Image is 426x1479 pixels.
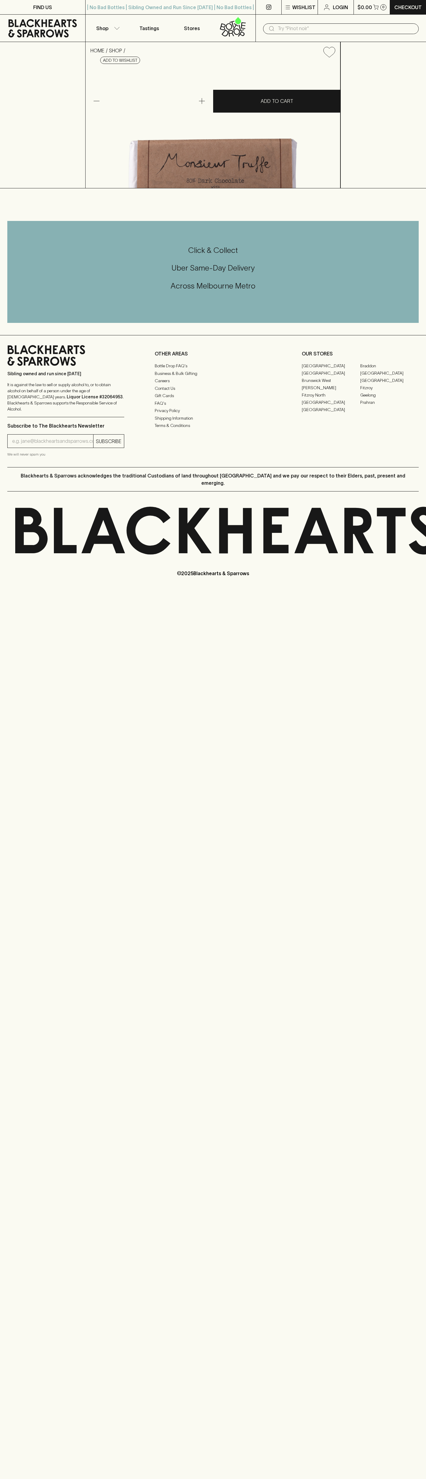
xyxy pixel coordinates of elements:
[93,435,124,448] button: SUBSCRIBE
[155,392,272,400] a: Gift Cards
[261,97,293,105] p: ADD TO CART
[184,25,200,32] p: Stores
[155,370,272,377] a: Business & Bulk Gifting
[7,281,419,291] h5: Across Melbourne Metro
[321,44,338,60] button: Add to wishlist
[155,407,272,414] a: Privacy Policy
[357,4,372,11] p: $0.00
[302,406,360,413] a: [GEOGRAPHIC_DATA]
[90,48,104,53] a: HOME
[67,394,123,399] strong: Liquor License #32064953
[302,350,419,357] p: OUR STORES
[155,385,272,392] a: Contact Us
[360,384,419,391] a: Fitzroy
[302,369,360,377] a: [GEOGRAPHIC_DATA]
[155,422,272,429] a: Terms & Conditions
[139,25,159,32] p: Tastings
[109,48,122,53] a: SHOP
[7,221,419,323] div: Call to action block
[86,62,340,188] img: 3440.png
[213,90,340,113] button: ADD TO CART
[7,245,419,255] h5: Click & Collect
[382,5,385,9] p: 0
[7,382,124,412] p: It is against the law to sell or supply alcohol to, or to obtain alcohol on behalf of a person un...
[96,25,108,32] p: Shop
[278,24,414,33] input: Try "Pinot noir"
[12,472,414,487] p: Blackhearts & Sparrows acknowledges the traditional Custodians of land throughout [GEOGRAPHIC_DAT...
[360,377,419,384] a: [GEOGRAPHIC_DATA]
[360,362,419,369] a: Braddon
[333,4,348,11] p: Login
[360,369,419,377] a: [GEOGRAPHIC_DATA]
[360,399,419,406] a: Prahran
[394,4,422,11] p: Checkout
[100,57,140,64] button: Add to wishlist
[7,451,124,457] p: We will never spam you
[292,4,315,11] p: Wishlist
[155,400,272,407] a: FAQ's
[155,350,272,357] p: OTHER AREAS
[155,414,272,422] a: Shipping Information
[302,399,360,406] a: [GEOGRAPHIC_DATA]
[7,371,124,377] p: Sibling owned and run since [DATE]
[155,362,272,370] a: Bottle Drop FAQ's
[128,15,171,42] a: Tastings
[302,362,360,369] a: [GEOGRAPHIC_DATA]
[360,391,419,399] a: Geelong
[7,422,124,429] p: Subscribe to The Blackhearts Newsletter
[171,15,213,42] a: Stores
[7,263,419,273] h5: Uber Same-Day Delivery
[302,377,360,384] a: Brunswick West
[12,436,93,446] input: e.g. jane@blackheartsandsparrows.com.au
[302,391,360,399] a: Fitzroy North
[86,15,128,42] button: Shop
[96,438,121,445] p: SUBSCRIBE
[302,384,360,391] a: [PERSON_NAME]
[33,4,52,11] p: FIND US
[155,377,272,385] a: Careers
